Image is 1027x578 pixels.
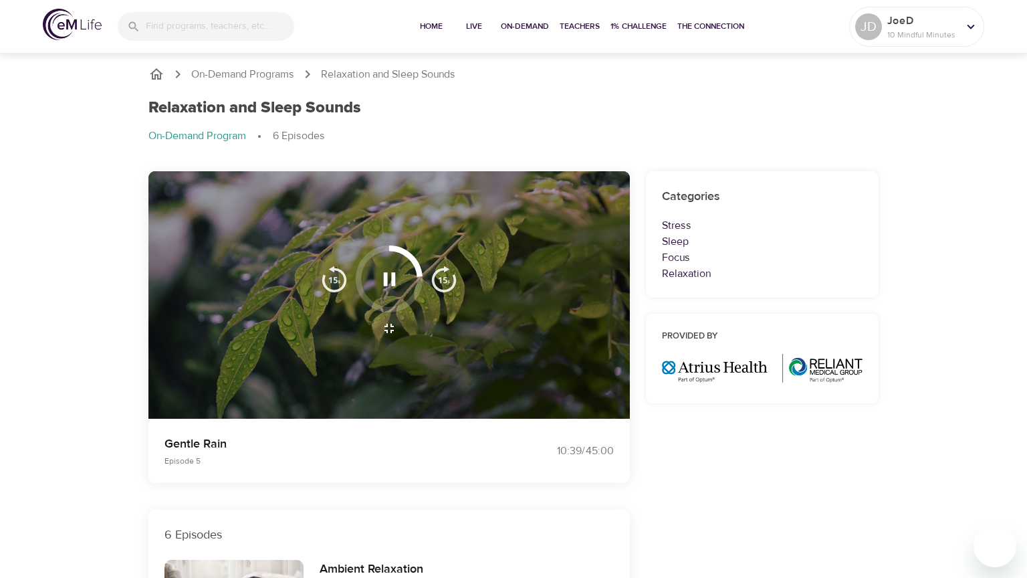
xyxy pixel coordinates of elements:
div: 10:39 / 45:00 [513,444,614,459]
p: 10 Mindful Minutes [887,29,958,41]
a: On-Demand Programs [191,67,294,82]
h1: Relaxation and Sleep Sounds [148,98,361,118]
p: Stress [662,217,863,233]
span: On-Demand [501,19,549,33]
nav: breadcrumb [148,128,879,144]
img: logo [43,9,102,40]
div: JD [855,13,882,40]
p: 6 Episodes [164,526,614,544]
iframe: Button to launch messaging window [974,524,1016,567]
p: Focus [662,250,863,266]
input: Find programs, teachers, etc... [146,12,294,41]
p: On-Demand Program [148,128,246,144]
p: 6 Episodes [273,128,325,144]
img: 15s_next.svg [431,266,457,292]
span: Home [415,19,447,33]
p: Sleep [662,233,863,250]
span: 1% Challenge [610,19,667,33]
p: Gentle Rain [164,435,497,453]
p: Relaxation [662,266,863,282]
h6: Provided by [662,330,863,344]
span: The Connection [677,19,744,33]
h6: Categories [662,187,863,207]
span: Live [458,19,490,33]
p: Relaxation and Sleep Sounds [321,67,455,82]
p: Episode 5 [164,455,497,467]
nav: breadcrumb [148,66,879,82]
img: Optum%20MA_AtriusReliant.png [662,354,863,383]
img: 15s_prev.svg [321,266,348,292]
p: JoeD [887,13,958,29]
span: Teachers [560,19,600,33]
